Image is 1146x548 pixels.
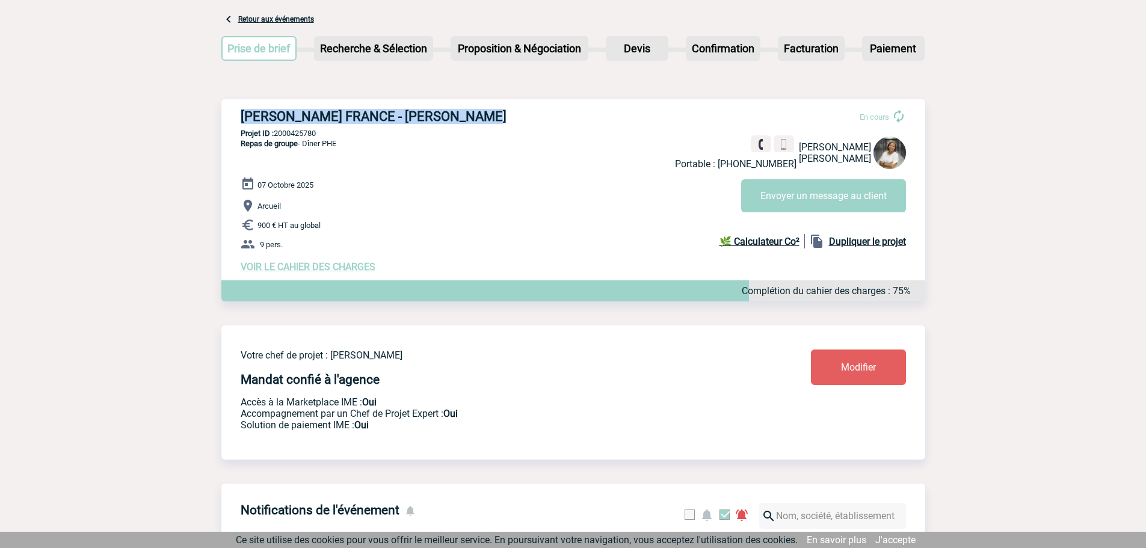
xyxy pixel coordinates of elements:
p: Proposition & Négociation [452,37,587,60]
span: 900 € HT au global [257,221,321,230]
a: En savoir plus [807,534,866,546]
p: Prise de brief [223,37,296,60]
b: Oui [362,396,377,408]
b: Projet ID : [241,129,274,138]
a: J'accepte [875,534,916,546]
h4: Notifications de l'événement [241,503,399,517]
span: Repas de groupe [241,139,298,148]
p: 2000425780 [221,129,925,138]
img: 106118-1.jpg [873,137,906,169]
h3: [PERSON_NAME] FRANCE - [PERSON_NAME] [241,109,602,124]
a: Retour aux événements [238,15,314,23]
img: portable.png [778,139,789,150]
b: Oui [443,408,458,419]
span: 07 Octobre 2025 [257,180,313,189]
p: Conformité aux process achat client, Prise en charge de la facturation, Mutualisation de plusieur... [241,419,740,431]
p: Confirmation [687,37,759,60]
span: [PERSON_NAME] [799,153,871,164]
span: En cours [860,112,889,122]
a: 🌿 Calculateur Co² [719,234,805,248]
span: Modifier [841,362,876,373]
span: 9 pers. [260,240,283,249]
span: Ce site utilise des cookies pour vous offrir le meilleur service. En poursuivant votre navigation... [236,534,798,546]
p: Paiement [863,37,923,60]
span: Arcueil [257,202,281,211]
img: fixe.png [756,139,766,150]
b: Dupliquer le projet [829,236,906,247]
p: Votre chef de projet : [PERSON_NAME] [241,349,740,361]
h4: Mandat confié à l'agence [241,372,380,387]
b: 🌿 Calculateur Co² [719,236,799,247]
b: Oui [354,419,369,431]
span: - Dîner PHE [241,139,336,148]
a: VOIR LE CAHIER DES CHARGES [241,261,375,272]
p: Devis [607,37,667,60]
p: Recherche & Sélection [315,37,432,60]
img: file_copy-black-24dp.png [810,234,824,248]
p: Prestation payante [241,408,740,419]
p: Facturation [779,37,843,60]
button: Envoyer un message au client [741,179,906,212]
span: [PERSON_NAME] [799,141,871,153]
p: Accès à la Marketplace IME : [241,396,740,408]
p: Portable : [PHONE_NUMBER] [675,158,796,170]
